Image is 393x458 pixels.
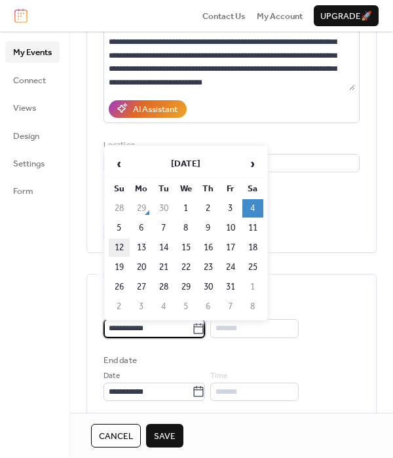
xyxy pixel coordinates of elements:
[103,354,137,367] div: End date
[198,258,219,277] td: 23
[242,180,263,198] th: Sa
[176,297,196,316] td: 5
[257,9,303,22] a: My Account
[153,180,174,198] th: Tu
[242,219,263,237] td: 11
[153,219,174,237] td: 7
[109,297,130,316] td: 2
[5,41,60,62] a: My Events
[13,74,46,87] span: Connect
[5,125,60,146] a: Design
[5,69,60,90] a: Connect
[109,258,130,277] td: 19
[131,150,241,178] th: [DATE]
[198,180,219,198] th: Th
[131,297,152,316] td: 3
[153,199,174,218] td: 30
[176,199,196,218] td: 1
[109,151,129,177] span: ‹
[153,278,174,296] td: 28
[220,258,241,277] td: 24
[176,219,196,237] td: 8
[220,297,241,316] td: 7
[131,199,152,218] td: 29
[109,180,130,198] th: Su
[220,219,241,237] td: 10
[131,219,152,237] td: 6
[5,153,60,174] a: Settings
[109,239,130,257] td: 12
[131,180,152,198] th: Mo
[220,180,241,198] th: Fr
[153,258,174,277] td: 21
[176,180,196,198] th: We
[109,278,130,296] td: 26
[5,180,60,201] a: Form
[109,219,130,237] td: 5
[202,9,246,22] a: Contact Us
[202,10,246,23] span: Contact Us
[242,258,263,277] td: 25
[243,151,263,177] span: ›
[198,199,219,218] td: 2
[91,424,141,448] button: Cancel
[13,102,36,115] span: Views
[13,185,33,198] span: Form
[220,199,241,218] td: 3
[14,9,28,23] img: logo
[13,46,52,59] span: My Events
[146,424,183,448] button: Save
[242,199,263,218] td: 4
[242,297,263,316] td: 8
[176,239,196,257] td: 15
[320,10,372,23] span: Upgrade 🚀
[131,258,152,277] td: 20
[13,130,39,143] span: Design
[153,297,174,316] td: 4
[210,370,227,383] span: Time
[242,278,263,296] td: 1
[176,258,196,277] td: 22
[198,219,219,237] td: 9
[5,97,60,118] a: Views
[13,157,45,170] span: Settings
[109,100,187,117] button: AI Assistant
[314,5,379,26] button: Upgrade🚀
[109,199,130,218] td: 28
[198,278,219,296] td: 30
[153,239,174,257] td: 14
[131,278,152,296] td: 27
[131,239,152,257] td: 13
[133,103,178,116] div: AI Assistant
[220,278,241,296] td: 31
[103,370,120,383] span: Date
[198,297,219,316] td: 6
[154,430,176,443] span: Save
[99,430,133,443] span: Cancel
[198,239,219,257] td: 16
[220,239,241,257] td: 17
[176,278,196,296] td: 29
[103,139,357,152] div: Location
[242,239,263,257] td: 18
[257,10,303,23] span: My Account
